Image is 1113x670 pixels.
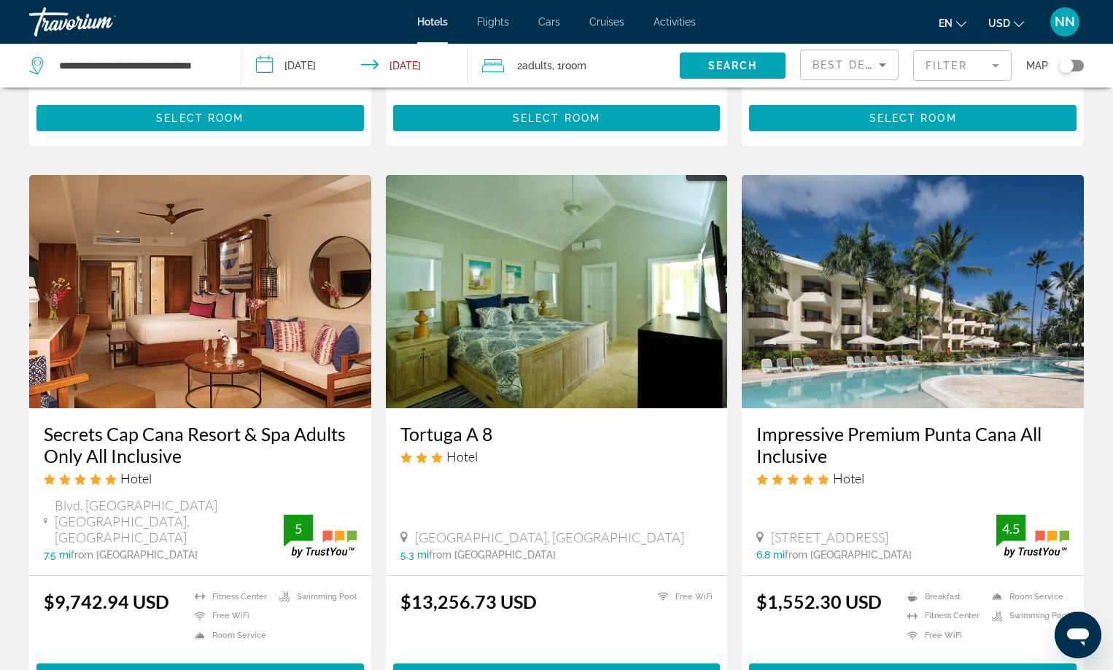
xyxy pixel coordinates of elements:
a: Hotels [417,16,448,28]
img: trustyou-badge.svg [284,515,357,558]
div: 5 [284,520,313,537]
a: Impressive Premium Punta Cana All Inclusive [756,423,1069,467]
button: Filter [913,50,1012,82]
span: Select Room [513,112,600,124]
span: Hotel [446,448,478,464]
span: [GEOGRAPHIC_DATA], [GEOGRAPHIC_DATA] [415,529,684,545]
li: Room Service [985,591,1069,603]
span: 2 [517,55,552,76]
span: Best Deals [813,59,888,71]
button: Select Room [749,105,1077,131]
ins: $1,552.30 USD [756,591,882,612]
span: Blvd. [GEOGRAPHIC_DATA] [GEOGRAPHIC_DATA], [GEOGRAPHIC_DATA] [55,497,283,545]
span: en [939,17,953,29]
img: trustyou-badge.svg [996,515,1069,558]
span: 7.5 mi [44,549,71,561]
div: 5 star Hotel [756,470,1069,486]
span: [STREET_ADDRESS] [771,529,888,545]
a: Cruises [589,16,624,28]
button: Select Room [393,105,721,131]
span: from [GEOGRAPHIC_DATA] [785,549,912,561]
mat-select: Sort by [813,56,886,74]
li: Swimming Pool [985,610,1069,623]
li: Fitness Center [900,610,985,623]
span: from [GEOGRAPHIC_DATA] [429,549,556,561]
span: Room [562,60,586,71]
iframe: Button to launch messaging window [1055,612,1101,658]
span: NN [1055,15,1075,29]
button: Change language [939,12,966,34]
a: Activities [654,16,696,28]
span: Hotel [120,470,152,486]
img: Hotel image [742,175,1084,408]
div: 4.5 [996,520,1025,537]
a: Tortuga A 8 [400,423,713,445]
span: Map [1026,55,1048,76]
span: , 1 [552,55,586,76]
li: Breakfast [900,591,985,603]
button: User Menu [1046,7,1084,37]
span: Adults [522,60,552,71]
a: Secrets Cap Cana Resort & Spa Adults Only All Inclusive [44,423,357,467]
img: Hotel image [386,175,728,408]
span: 5.3 mi [400,549,429,561]
img: Hotel image [29,175,371,408]
li: Room Service [187,629,272,642]
span: USD [988,17,1010,29]
button: Select Room [36,105,364,131]
span: 6.8 mi [756,549,785,561]
span: Select Room [156,112,244,124]
button: Search [680,52,786,79]
a: Select Room [36,108,364,124]
button: Check-in date: Nov 6, 2025 Check-out date: Nov 13, 2025 [241,44,468,87]
a: Select Room [749,108,1077,124]
ins: $9,742.94 USD [44,591,169,612]
li: Swimming Pool [272,591,357,603]
span: Select Room [869,112,957,124]
li: Free WiFi [900,629,985,642]
a: Flights [477,16,509,28]
span: Search [708,60,758,71]
button: Travelers: 2 adults, 0 children [468,44,680,87]
span: from [GEOGRAPHIC_DATA] [71,549,198,561]
div: 3 star Hotel [400,448,713,464]
li: Free WiFi [187,610,272,623]
button: Toggle map [1048,59,1084,72]
div: 5 star Hotel [44,470,357,486]
li: Free WiFi [651,591,713,603]
a: Select Room [393,108,721,124]
span: Hotel [833,470,864,486]
ins: $13,256.73 USD [400,591,537,612]
a: Travorium [29,3,175,41]
a: Cars [538,16,560,28]
li: Fitness Center [187,591,272,603]
button: Change currency [988,12,1024,34]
